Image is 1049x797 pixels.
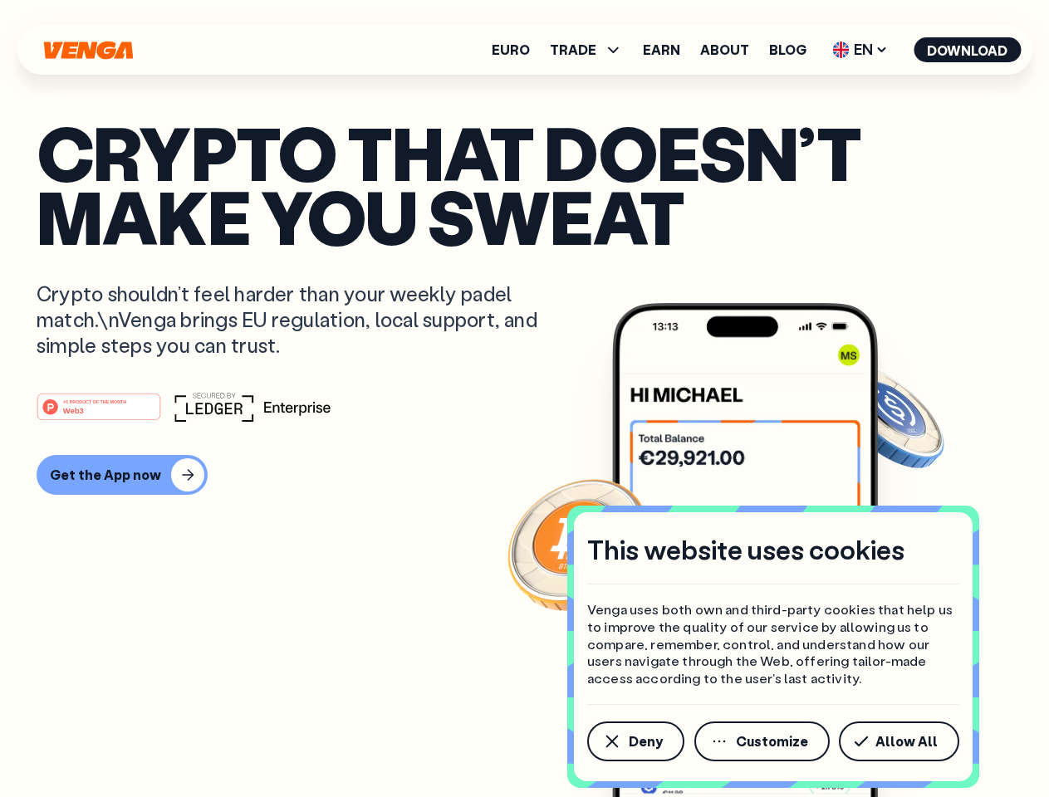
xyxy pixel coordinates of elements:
span: EN [826,37,894,63]
button: Download [914,37,1021,62]
tspan: #1 PRODUCT OF THE MONTH [63,398,126,403]
button: Get the App now [37,455,208,495]
a: Euro [492,43,530,56]
a: #1 PRODUCT OF THE MONTHWeb3 [37,403,161,424]
svg: Home [42,41,135,60]
a: About [700,43,749,56]
span: Customize [736,735,808,748]
a: Earn [643,43,680,56]
p: Crypto shouldn’t feel harder than your weekly padel match.\nVenga brings EU regulation, local sup... [37,281,561,359]
div: Get the App now [50,467,161,483]
p: Venga uses both own and third-party cookies that help us to improve the quality of our service by... [587,601,959,687]
button: Allow All [839,721,959,761]
a: Get the App now [37,455,1012,495]
span: TRADE [550,43,596,56]
span: Allow All [875,735,938,748]
span: Deny [629,735,663,748]
img: Bitcoin [504,469,654,619]
span: TRADE [550,40,623,60]
img: USDC coin [828,357,948,477]
img: flag-uk [832,42,849,58]
h4: This website uses cookies [587,532,904,567]
button: Deny [587,721,684,761]
button: Customize [694,721,830,761]
a: Blog [769,43,806,56]
tspan: Web3 [63,405,84,414]
p: Crypto that doesn’t make you sweat [37,120,1012,247]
